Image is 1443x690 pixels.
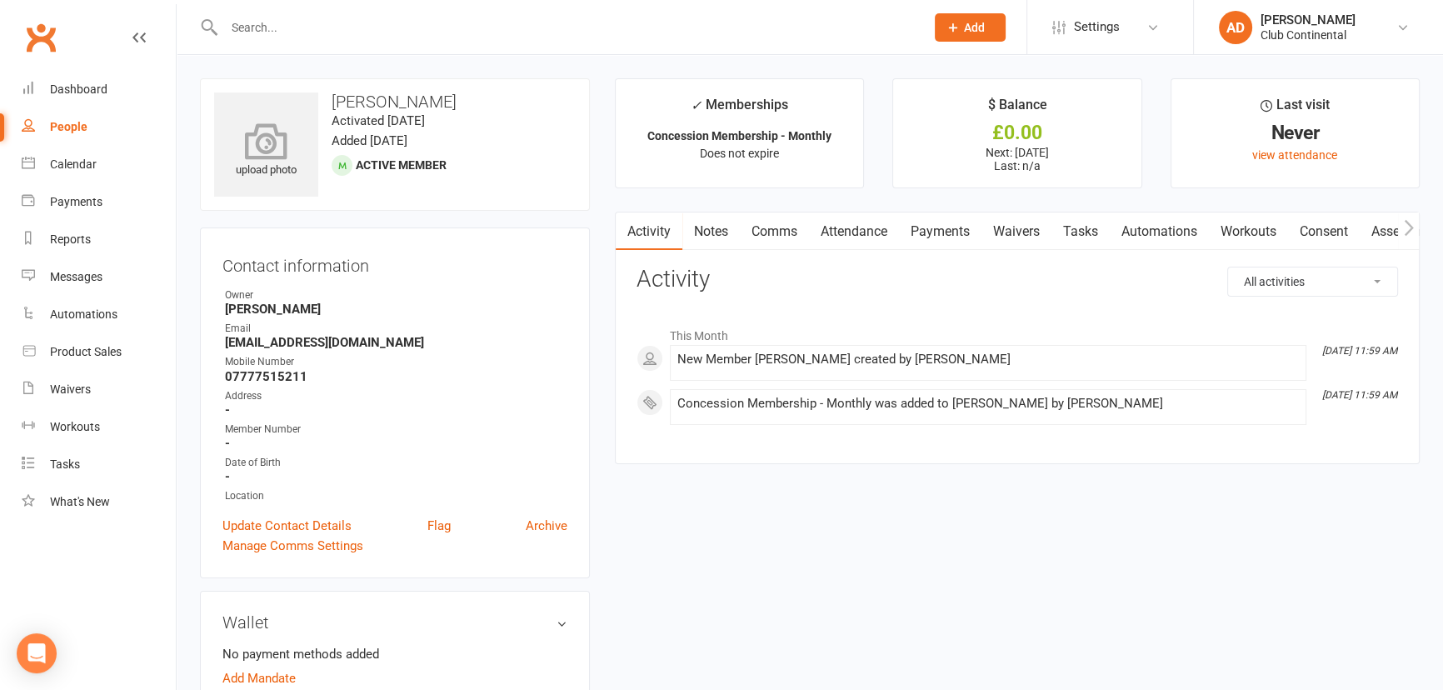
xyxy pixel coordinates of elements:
[691,97,702,113] i: ✓
[22,258,176,296] a: Messages
[637,318,1398,345] li: This Month
[22,371,176,408] a: Waivers
[50,157,97,171] div: Calendar
[225,436,567,451] strong: -
[225,302,567,317] strong: [PERSON_NAME]
[22,146,176,183] a: Calendar
[225,321,567,337] div: Email
[50,420,100,433] div: Workouts
[22,108,176,146] a: People
[222,536,363,556] a: Manage Comms Settings
[740,212,809,251] a: Comms
[1261,94,1330,124] div: Last visit
[964,21,985,34] span: Add
[225,488,567,504] div: Location
[222,668,296,688] a: Add Mandate
[222,250,567,275] h3: Contact information
[1186,124,1404,142] div: Never
[50,232,91,246] div: Reports
[22,183,176,221] a: Payments
[1209,212,1288,251] a: Workouts
[50,270,102,283] div: Messages
[899,212,981,251] a: Payments
[225,388,567,404] div: Address
[637,267,1398,292] h3: Activity
[356,158,447,172] span: Active member
[214,92,576,111] h3: [PERSON_NAME]
[987,94,1046,124] div: $ Balance
[50,457,80,471] div: Tasks
[1051,212,1110,251] a: Tasks
[225,287,567,303] div: Owner
[809,212,899,251] a: Attendance
[17,633,57,673] div: Open Intercom Messenger
[214,124,318,179] div: upload photo
[700,147,779,160] span: Does not expire
[616,212,682,251] a: Activity
[908,146,1126,172] p: Next: [DATE] Last: n/a
[222,516,352,536] a: Update Contact Details
[1219,11,1252,44] div: AD
[22,333,176,371] a: Product Sales
[50,120,87,133] div: People
[1252,148,1337,162] a: view attendance
[20,17,62,58] a: Clubworx
[1288,212,1360,251] a: Consent
[1261,12,1356,27] div: [PERSON_NAME]
[50,495,110,508] div: What's New
[1322,345,1397,357] i: [DATE] 11:59 AM
[225,335,567,350] strong: [EMAIL_ADDRESS][DOMAIN_NAME]
[50,195,102,208] div: Payments
[677,397,1299,411] div: Concession Membership - Monthly was added to [PERSON_NAME] by [PERSON_NAME]
[225,455,567,471] div: Date of Birth
[22,71,176,108] a: Dashboard
[1110,212,1209,251] a: Automations
[908,124,1126,142] div: £0.00
[682,212,740,251] a: Notes
[22,483,176,521] a: What's New
[22,221,176,258] a: Reports
[50,382,91,396] div: Waivers
[1261,27,1356,42] div: Club Continental
[935,13,1006,42] button: Add
[225,422,567,437] div: Member Number
[332,133,407,148] time: Added [DATE]
[526,516,567,536] a: Archive
[219,16,913,39] input: Search...
[22,408,176,446] a: Workouts
[691,94,788,125] div: Memberships
[225,402,567,417] strong: -
[222,613,567,632] h3: Wallet
[225,354,567,370] div: Mobile Number
[427,516,451,536] a: Flag
[647,129,831,142] strong: Concession Membership - Monthly
[50,82,107,96] div: Dashboard
[981,212,1051,251] a: Waivers
[1322,389,1397,401] i: [DATE] 11:59 AM
[50,307,117,321] div: Automations
[22,296,176,333] a: Automations
[225,469,567,484] strong: -
[22,446,176,483] a: Tasks
[677,352,1299,367] div: New Member [PERSON_NAME] created by [PERSON_NAME]
[1074,8,1120,46] span: Settings
[225,369,567,384] strong: 07777515211
[332,113,425,128] time: Activated [DATE]
[222,644,567,664] li: No payment methods added
[50,345,122,358] div: Product Sales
